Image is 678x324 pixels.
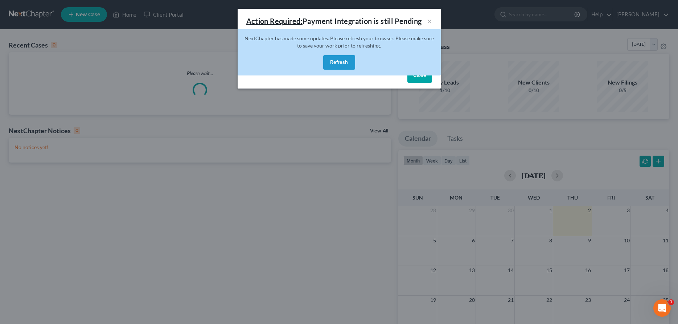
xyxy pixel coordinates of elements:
u: Action Required: [246,17,303,25]
button: × [427,17,432,25]
span: 1 [668,299,674,305]
button: Refresh [323,55,355,70]
div: Payment Integration is still Pending [246,16,422,26]
span: NextChapter has made some updates. Please refresh your browser. Please make sure to save your wor... [245,35,434,49]
iframe: Intercom live chat [653,299,671,317]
